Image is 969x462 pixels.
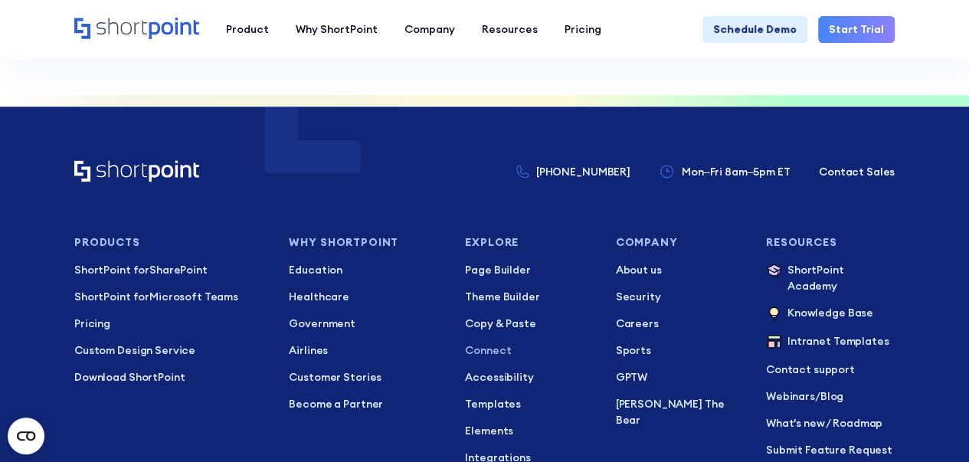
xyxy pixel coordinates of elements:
a: Healthcare [289,289,444,305]
a: Customer Stories [289,369,444,385]
a: Copy & Paste [465,316,594,332]
h3: Why Shortpoint [289,237,444,248]
a: Contact support [766,362,895,378]
a: Intranet Templates [766,333,895,351]
a: Company [391,16,468,43]
a: Start Trial [818,16,895,43]
a: Home [74,160,199,183]
h3: Company [616,237,745,248]
span: ShortPoint for [74,263,149,277]
p: Knowledge Base [787,305,873,323]
iframe: Chat Widget [892,388,969,462]
a: Connect [465,342,594,359]
p: SharePoint [74,262,267,278]
a: Home [74,18,199,41]
p: [PHONE_NUMBER] [536,164,630,180]
p: / [766,388,895,405]
a: Blog [820,389,843,403]
h3: Explore [465,237,594,248]
div: Pricing [565,21,601,38]
a: Elements [465,423,594,439]
a: Airlines [289,342,444,359]
a: ShortPoint forSharePoint [74,262,267,278]
a: Webinars [766,389,815,403]
div: Product [226,21,269,38]
a: What's new / Roadmap [766,415,895,431]
p: Microsoft Teams [74,289,267,305]
a: Product [212,16,282,43]
a: Knowledge Base [766,305,895,323]
a: Accessibility [465,369,594,385]
button: Open CMP widget [8,418,44,454]
p: Intranet Templates [787,333,889,351]
a: Theme Builder [465,289,594,305]
a: Page Builder [465,262,594,278]
a: Templates [465,396,594,412]
a: Schedule Demo [702,16,807,43]
h3: Products [74,237,267,248]
div: Company [404,21,455,38]
a: Education [289,262,444,278]
a: Careers [616,316,745,332]
h3: Resources [766,237,895,248]
a: Security [616,289,745,305]
a: [PERSON_NAME] The Bear [616,396,745,428]
a: About us [616,262,745,278]
a: GPTW [616,369,745,385]
a: Download ShortPoint [74,369,267,385]
a: ShortPoint Academy [766,262,895,294]
a: Sports [616,342,745,359]
a: Become a Partner [289,396,444,412]
a: Government [289,316,444,332]
a: Contact Sales [819,164,895,180]
div: Resources [482,21,538,38]
span: ShortPoint for [74,290,149,303]
a: Submit Feature Request [766,442,895,458]
div: Why ShortPoint [296,21,378,38]
a: Pricing [74,316,267,332]
a: [PHONE_NUMBER] [516,164,630,180]
a: ShortPoint forMicrosoft Teams [74,289,267,305]
a: Pricing [551,16,614,43]
p: Mon–Fri 8am–5pm ET [682,164,790,180]
a: Resources [468,16,551,43]
a: Why ShortPoint [282,16,391,43]
a: Custom Design Service [74,342,267,359]
p: ShortPoint Academy [787,262,895,294]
